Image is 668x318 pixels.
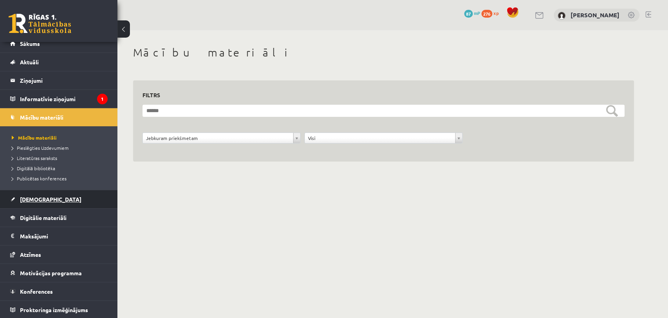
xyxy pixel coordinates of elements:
span: Jebkuram priekšmetam [146,133,290,143]
a: Literatūras saraksts [12,154,110,162]
span: mP [474,10,480,16]
span: xp [493,10,499,16]
a: Ziņojumi [10,71,108,89]
a: Maksājumi [10,227,108,245]
span: Visi [308,133,452,143]
a: Digitālā bibliotēka [12,165,110,172]
a: Informatīvie ziņojumi1 [10,90,108,108]
span: 87 [464,10,473,18]
h3: Filtrs [142,90,615,100]
span: Literatūras saraksts [12,155,57,161]
legend: Informatīvie ziņojumi [20,90,108,108]
span: Mācību materiāli [12,134,57,141]
span: Konferences [20,288,53,295]
a: 276 xp [481,10,502,16]
a: Digitālie materiāli [10,209,108,227]
a: Mācību materiāli [12,134,110,141]
a: Jebkuram priekšmetam [143,133,300,143]
img: Ričards Stepiņš [558,12,565,20]
legend: Maksājumi [20,227,108,245]
a: Visi [305,133,462,143]
a: [PERSON_NAME] [571,11,619,19]
span: Atzīmes [20,251,41,258]
a: Motivācijas programma [10,264,108,282]
a: Atzīmes [10,245,108,263]
span: 276 [481,10,492,18]
span: Aktuāli [20,58,39,65]
a: Konferences [10,282,108,300]
a: Mācību materiāli [10,108,108,126]
legend: Ziņojumi [20,71,108,89]
i: 1 [97,94,108,104]
span: Motivācijas programma [20,269,82,276]
span: Digitālie materiāli [20,214,67,221]
span: Proktoringa izmēģinājums [20,306,88,313]
a: Sākums [10,35,108,53]
a: Aktuāli [10,53,108,71]
span: Mācību materiāli [20,114,63,121]
a: Pieslēgties Uzdevumiem [12,144,110,151]
a: Rīgas 1. Tālmācības vidusskola [9,14,71,33]
span: [DEMOGRAPHIC_DATA] [20,196,81,203]
span: Pieslēgties Uzdevumiem [12,145,68,151]
h1: Mācību materiāli [133,46,634,59]
a: 87 mP [464,10,480,16]
a: [DEMOGRAPHIC_DATA] [10,190,108,208]
a: Publicētas konferences [12,175,110,182]
span: Digitālā bibliotēka [12,165,55,171]
span: Publicētas konferences [12,175,67,182]
span: Sākums [20,40,40,47]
